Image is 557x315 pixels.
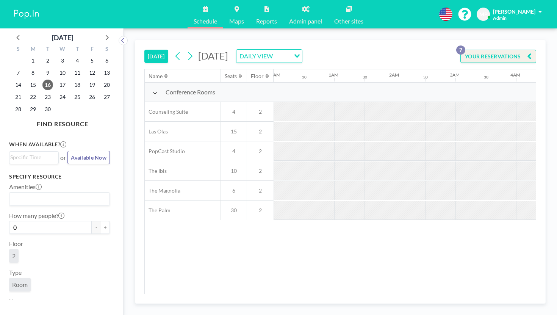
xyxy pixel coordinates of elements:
label: Floor [9,240,23,248]
div: 1AM [329,72,338,78]
input: Search for option [10,153,54,161]
span: Available Now [71,154,106,161]
label: Name [9,298,25,305]
span: The Ibis [145,168,167,174]
div: 2AM [389,72,399,78]
div: W [55,45,70,55]
div: Floor [251,73,264,80]
input: Search for option [275,51,289,61]
span: Friday, September 19, 2025 [87,80,97,90]
span: 2 [247,128,274,135]
div: [DATE] [52,32,73,43]
span: Thursday, September 25, 2025 [72,92,83,102]
div: Search for option [236,50,302,63]
span: The Palm [145,207,171,214]
button: + [101,221,110,234]
span: Saturday, September 6, 2025 [102,55,112,66]
div: 30 [363,75,367,80]
div: 30 [302,75,307,80]
span: 4 [221,108,247,115]
div: 30 [484,75,488,80]
span: Sunday, September 7, 2025 [13,67,23,78]
span: Wednesday, September 10, 2025 [57,67,68,78]
span: DAILY VIEW [238,51,274,61]
span: Tuesday, September 16, 2025 [42,80,53,90]
span: Saturday, September 13, 2025 [102,67,112,78]
span: Las Olas [145,128,168,135]
span: 6 [221,187,247,194]
span: or [60,154,66,161]
span: Schedule [194,18,217,24]
span: Friday, September 12, 2025 [87,67,97,78]
span: Maps [229,18,244,24]
label: How many people? [9,212,64,219]
span: Tuesday, September 23, 2025 [42,92,53,102]
span: Friday, September 5, 2025 [87,55,97,66]
span: 4 [221,148,247,155]
span: MP [479,11,488,18]
button: YOUR RESERVATIONS7 [460,50,536,63]
span: 15 [221,128,247,135]
span: Tuesday, September 2, 2025 [42,55,53,66]
span: 2 [247,168,274,174]
span: Conference Rooms [166,88,215,96]
span: Saturday, September 20, 2025 [102,80,112,90]
div: T [70,45,84,55]
div: M [26,45,41,55]
span: Room [12,281,28,288]
span: 2 [247,148,274,155]
span: Monday, September 29, 2025 [28,104,38,114]
span: Monday, September 22, 2025 [28,92,38,102]
span: Tuesday, September 9, 2025 [42,67,53,78]
h4: FIND RESOURCE [9,117,116,128]
div: S [11,45,26,55]
span: [DATE] [198,50,228,61]
span: Sunday, September 14, 2025 [13,80,23,90]
span: Monday, September 15, 2025 [28,80,38,90]
span: Friday, September 26, 2025 [87,92,97,102]
input: Search for option [10,194,105,204]
button: - [92,221,101,234]
div: 4AM [510,72,520,78]
span: Sunday, September 28, 2025 [13,104,23,114]
div: F [84,45,99,55]
div: Search for option [9,193,110,205]
span: Thursday, September 11, 2025 [72,67,83,78]
label: Type [9,269,22,276]
span: Other sites [334,18,363,24]
span: Thursday, September 18, 2025 [72,80,83,90]
span: Thursday, September 4, 2025 [72,55,83,66]
span: 2 [247,108,274,115]
span: Wednesday, September 3, 2025 [57,55,68,66]
span: 10 [221,168,247,174]
div: Seats [225,73,237,80]
div: 12AM [268,72,280,78]
span: 2 [247,187,274,194]
div: Name [149,73,163,80]
span: Admin [493,15,507,21]
span: Reports [256,18,277,24]
span: Admin panel [289,18,322,24]
span: [PERSON_NAME] [493,8,535,15]
span: The Magnolia [145,187,180,194]
div: S [99,45,114,55]
span: Monday, September 8, 2025 [28,67,38,78]
span: Tuesday, September 30, 2025 [42,104,53,114]
div: Search for option [9,152,58,163]
span: 2 [12,252,16,260]
span: Monday, September 1, 2025 [28,55,38,66]
span: 2 [247,207,274,214]
img: organization-logo [12,7,41,22]
div: 3AM [450,72,460,78]
div: T [41,45,55,55]
span: Counseling Suite [145,108,188,115]
div: 30 [423,75,428,80]
p: 7 [456,45,465,55]
span: Sunday, September 21, 2025 [13,92,23,102]
span: Wednesday, September 17, 2025 [57,80,68,90]
button: Available Now [67,151,110,164]
h3: Specify resource [9,173,110,180]
label: Amenities [9,183,42,191]
span: 30 [221,207,247,214]
span: PopCast Studio [145,148,185,155]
